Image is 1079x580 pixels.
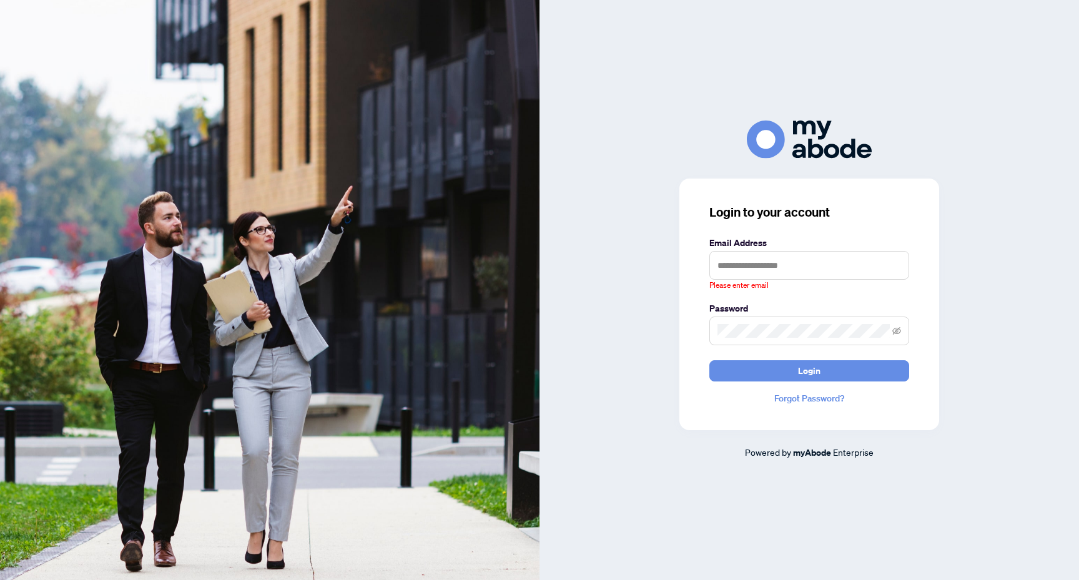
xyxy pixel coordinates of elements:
img: ma-logo [747,120,872,159]
span: Powered by [745,446,791,458]
a: myAbode [793,446,831,460]
a: Forgot Password? [709,391,909,405]
h3: Login to your account [709,204,909,221]
button: Login [709,360,909,381]
span: Enterprise [833,446,874,458]
span: Please enter email [709,280,769,292]
span: Login [798,361,820,381]
label: Email Address [709,236,909,250]
label: Password [709,302,909,315]
span: eye-invisible [892,327,901,335]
